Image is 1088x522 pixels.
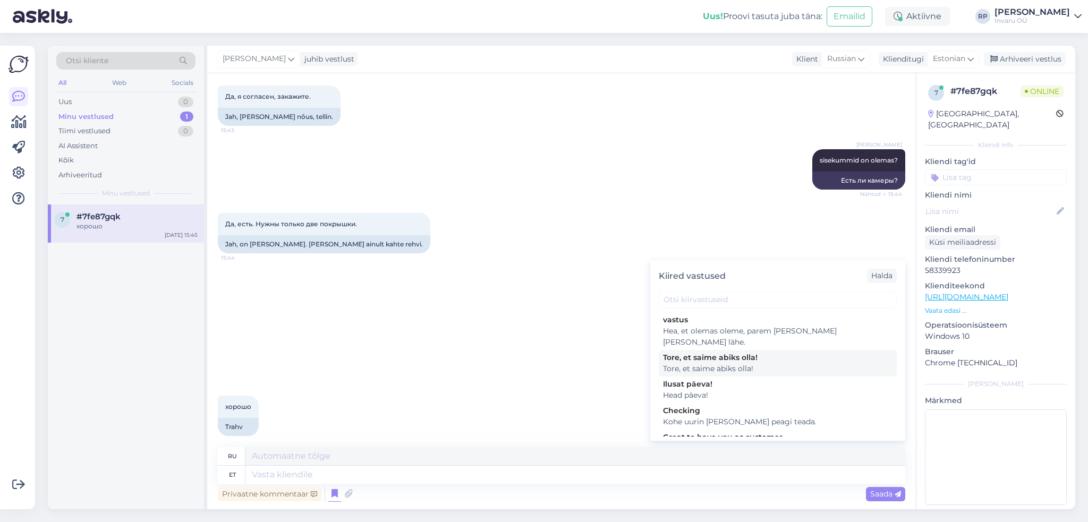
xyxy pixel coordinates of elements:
div: Tore, et saime abiks olla! [663,352,892,363]
div: Arhiveeri vestlus [984,52,1066,66]
div: Socials [169,76,195,90]
span: Online [1021,85,1064,97]
div: Privaatne kommentaar [218,487,321,501]
span: Saada [870,489,901,499]
div: Klienditugi [879,54,924,65]
div: Ilusat päeva! [663,379,892,390]
div: Küsi meiliaadressi [925,235,1000,250]
span: 15:44 [221,254,261,262]
div: хорошо [76,221,198,231]
div: et [229,466,236,484]
p: Windows 10 [925,331,1067,342]
div: Kiired vastused [659,270,726,283]
p: Operatsioonisüsteem [925,320,1067,331]
p: Vaata edasi ... [925,306,1067,315]
p: 58339923 [925,265,1067,276]
div: 1 [180,112,193,122]
span: хорошо [225,403,251,410]
div: Kliendi info [925,140,1067,150]
div: juhib vestlust [300,54,354,65]
div: All [56,76,69,90]
span: Nähtud ✓ 15:44 [860,190,902,198]
button: Emailid [827,6,872,27]
div: Halda [867,269,897,283]
div: Web [110,76,129,90]
div: AI Assistent [58,141,98,151]
div: Tore, et saime abiks olla! [663,363,892,374]
p: Brauser [925,346,1067,357]
div: [DATE] 15:45 [165,231,198,239]
div: Arhiveeritud [58,170,102,181]
span: Estonian [933,53,965,65]
div: Proovi tasuta juba täna: [703,10,822,23]
div: # 7fe87gqk [950,85,1021,98]
p: Kliendi tag'id [925,156,1067,167]
p: Kliendi telefoninumber [925,254,1067,265]
span: 15:45 [221,437,261,444]
div: Uus [58,97,72,107]
div: Head päeva! [663,390,892,401]
div: [GEOGRAPHIC_DATA], [GEOGRAPHIC_DATA] [928,108,1056,131]
div: RP [975,9,990,24]
div: Aktiivne [885,7,950,26]
span: [PERSON_NAME] [223,53,286,65]
input: Lisa nimi [925,206,1055,217]
span: Otsi kliente [66,55,108,66]
p: Klienditeekond [925,280,1067,292]
span: Да, есть. Нужны только две покрышки. [225,220,357,228]
div: 0 [178,126,193,136]
span: 7 [61,216,64,224]
b: Uus! [703,11,723,21]
a: [PERSON_NAME]Invaru OÜ [994,8,1082,25]
div: Minu vestlused [58,112,114,122]
div: Есть ли камеры? [812,172,905,190]
p: Märkmed [925,395,1067,406]
span: [PERSON_NAME] [856,141,902,149]
span: 7 [934,89,938,97]
span: Russian [827,53,856,65]
div: Klient [792,54,818,65]
input: Lisa tag [925,169,1067,185]
span: #7fe87gqk [76,212,121,221]
a: [URL][DOMAIN_NAME] [925,292,1008,302]
div: Great to have you as customer [663,432,892,443]
img: Askly Logo [8,54,29,74]
div: 0 [178,97,193,107]
input: Otsi kiirvastuseid [659,292,897,308]
div: ru [228,447,237,465]
span: 15:43 [221,126,261,134]
div: Jah, on [PERSON_NAME]. [PERSON_NAME] ainult kahte rehvi. [218,235,430,253]
p: Chrome [TECHNICAL_ID] [925,357,1067,369]
span: Minu vestlused [102,189,150,198]
div: [PERSON_NAME] [925,379,1067,389]
p: Kliendi nimi [925,190,1067,201]
p: Kliendi email [925,224,1067,235]
div: [PERSON_NAME] [994,8,1070,16]
div: Jah, [PERSON_NAME] nõus, tellin. [218,108,341,126]
div: vastus [663,314,892,326]
span: sisekummid on olemas? [820,156,898,164]
div: Kohe uurin [PERSON_NAME] peagi teada. [663,416,892,427]
div: Hea, et olemas oleme, parem [PERSON_NAME] [PERSON_NAME] lähe. [663,326,892,348]
div: Kõik [58,155,74,166]
div: Invaru OÜ [994,16,1070,25]
span: Да, я согласен, закажите. [225,92,311,100]
div: Trahv [218,418,259,436]
div: Checking [663,405,892,416]
div: Tiimi vestlused [58,126,110,136]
